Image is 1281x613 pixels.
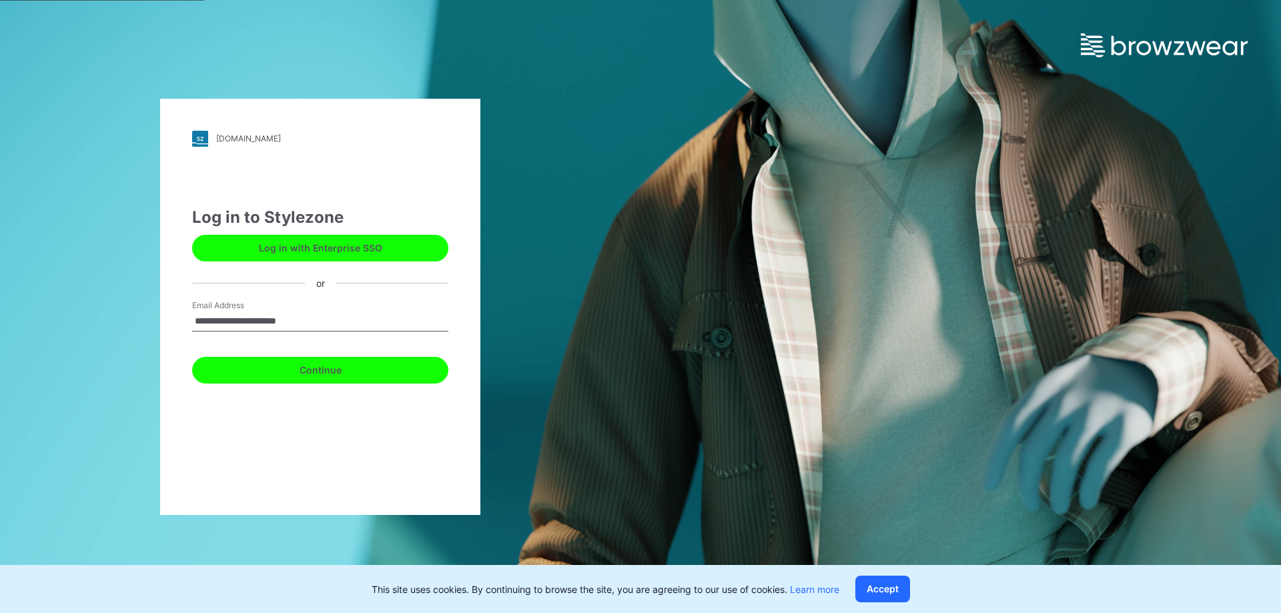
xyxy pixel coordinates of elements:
div: [DOMAIN_NAME] [216,133,281,143]
div: or [306,276,336,290]
label: Email Address [192,299,286,312]
button: Log in with Enterprise SSO [192,235,448,261]
a: Learn more [790,584,839,595]
button: Continue [192,357,448,384]
img: browzwear-logo.e42bd6dac1945053ebaf764b6aa21510.svg [1081,33,1248,57]
a: [DOMAIN_NAME] [192,131,448,147]
div: Log in to Stylezone [192,205,448,229]
button: Accept [855,576,910,602]
p: This site uses cookies. By continuing to browse the site, you are agreeing to our use of cookies. [372,582,839,596]
img: stylezone-logo.562084cfcfab977791bfbf7441f1a819.svg [192,131,208,147]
